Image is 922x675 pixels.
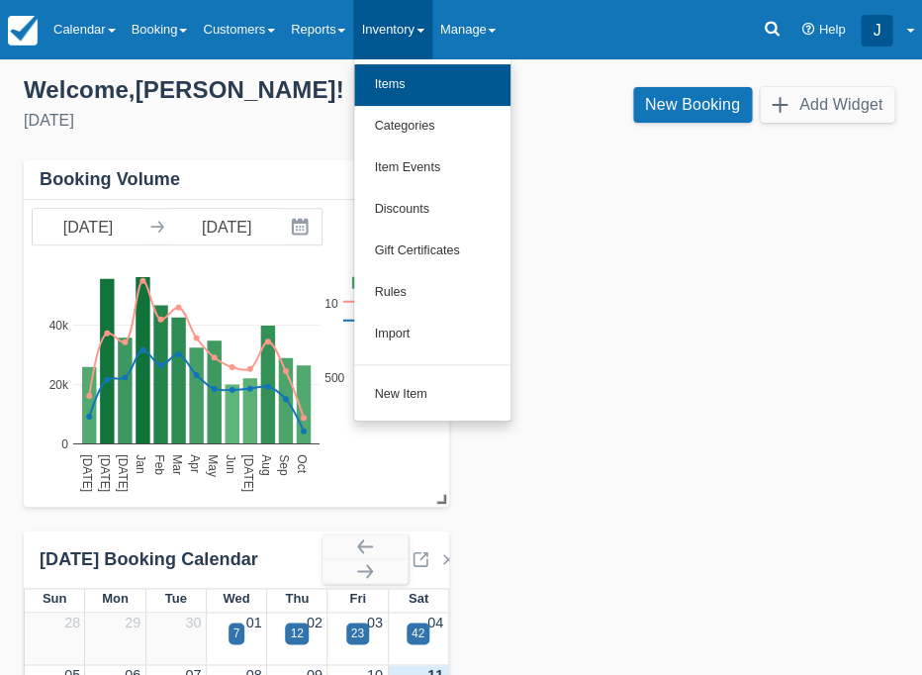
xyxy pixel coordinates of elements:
[633,87,752,123] a: New Booking
[354,106,510,147] a: Categories
[412,625,424,642] div: 42
[367,615,383,630] a: 03
[353,59,511,422] ul: Inventory
[223,591,249,606] span: Wed
[165,591,187,606] span: Tue
[40,548,323,571] div: [DATE] Booking Calendar
[33,209,143,244] input: Start Date
[24,109,445,133] div: [DATE]
[351,625,364,642] div: 23
[802,24,815,37] i: Help
[43,591,66,606] span: Sun
[171,209,282,244] input: End Date
[102,591,129,606] span: Mon
[285,591,309,606] span: Thu
[354,272,510,314] a: Rules
[354,189,510,231] a: Discounts
[427,615,443,630] a: 04
[818,22,845,37] span: Help
[64,615,80,630] a: 28
[354,374,510,416] a: New Item
[354,231,510,272] a: Gift Certificates
[349,591,366,606] span: Fri
[760,87,894,123] button: Add Widget
[354,147,510,189] a: Item Events
[125,615,140,630] a: 29
[290,625,303,642] div: 12
[8,16,38,46] img: checkfront-main-nav-mini-logo.png
[233,625,240,642] div: 7
[861,15,892,47] div: J
[282,209,322,244] button: Interact with the calendar and add the check-in date for your trip.
[246,615,262,630] a: 01
[24,75,445,105] div: Welcome , [PERSON_NAME] !
[307,615,323,630] a: 02
[354,64,510,106] a: Items
[185,615,201,630] a: 30
[354,314,510,355] a: Import
[40,168,180,191] div: Booking Volume
[409,591,428,606] span: Sat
